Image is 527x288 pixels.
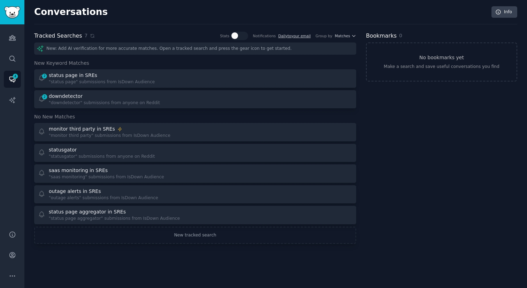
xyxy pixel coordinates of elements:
[419,54,464,61] h3: No bookmarks yet
[49,79,155,85] div: "status page" submissions from IsDown Audience
[84,32,87,39] span: 7
[49,208,126,216] div: status page aggregator in SREs
[34,60,89,67] span: New Keyword Matches
[34,7,108,18] h2: Conversations
[34,90,356,109] a: 2downdetector"downdetector" submissions from anyone on Reddit
[4,6,20,18] img: GummySearch logo
[41,73,48,78] span: 2
[34,69,356,88] a: 2status page in SREs"status page" submissions from IsDown Audience
[335,33,356,38] button: Matches
[34,42,356,55] div: New: Add AI verification for more accurate matches. Open a tracked search and press the gear icon...
[12,74,18,79] span: 4
[34,227,356,244] a: New tracked search
[49,100,160,106] div: "downdetector" submissions from anyone on Reddit
[253,33,276,38] div: Notifications
[366,32,397,40] h2: Bookmarks
[399,33,402,38] span: 0
[49,154,155,160] div: "statusgator" submissions from anyone on Reddit
[34,164,356,183] a: saas monitoring in SREs"saas monitoring" submissions from IsDown Audience
[34,123,356,141] a: monitor third party in SREs"monitor third party" submissions from IsDown Audience
[315,33,332,38] div: Group by
[34,113,75,120] span: No New Matches
[220,33,229,38] div: Stats
[49,125,115,133] div: monitor third party in SREs
[49,72,97,79] div: status page in SREs
[384,64,499,70] div: Make a search and save useful conversations you find
[49,146,77,154] div: statusgator
[49,93,83,100] div: downdetector
[49,188,101,195] div: outage alerts in SREs
[366,42,517,81] a: No bookmarks yetMake a search and save useful conversations you find
[278,34,311,38] a: Dailytoyour email
[34,32,82,40] h2: Tracked Searches
[49,174,164,180] div: "saas monitoring" submissions from IsDown Audience
[335,33,350,38] span: Matches
[49,195,158,201] div: "outage alerts" submissions from IsDown Audience
[4,71,21,88] a: 4
[41,94,48,99] span: 2
[34,144,356,162] a: statusgator"statusgator" submissions from anyone on Reddit
[49,133,170,139] div: "monitor third party" submissions from IsDown Audience
[34,206,356,224] a: status page aggregator in SREs"status page aggregator" submissions from IsDown Audience
[49,216,180,222] div: "status page aggregator" submissions from IsDown Audience
[491,6,517,18] a: Info
[34,185,356,204] a: outage alerts in SREs"outage alerts" submissions from IsDown Audience
[49,167,108,174] div: saas monitoring in SREs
